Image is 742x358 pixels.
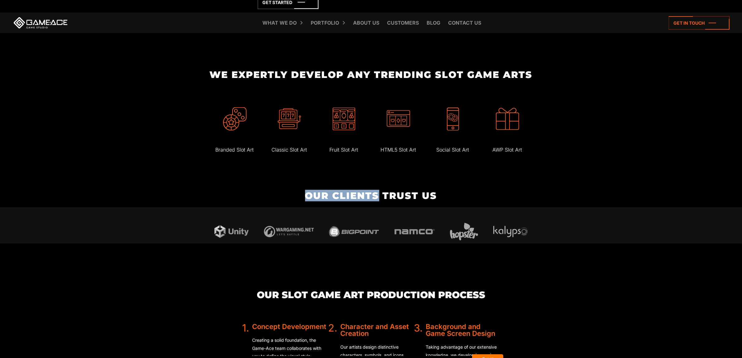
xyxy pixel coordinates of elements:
a: What we do [259,12,300,33]
div: Background and Game Screen Design [426,323,500,337]
a: Blog [424,12,443,33]
img: Kalypso media logo [493,226,528,238]
img: Classic slots icon [278,107,301,131]
p: HTML5 Slot Art [372,145,425,154]
p: Branded Slot Art [208,145,261,154]
img: Social slot games icon [441,107,465,131]
p: Fruit Slot Art [317,145,370,154]
div: Character and Asset Creation [340,323,414,337]
img: Awp slots icons 1 [496,107,519,131]
a: About Us [350,12,382,33]
h2: We Expertly Develop Any Trending Slot Game Arts [205,70,537,80]
img: Wargaming logo [264,226,314,237]
a: Contact us [445,12,484,33]
p: Classic Slot Art [263,145,316,154]
img: Hopster logo [450,223,478,240]
h3: Our Slot Game Art Production Process [242,290,500,300]
a: Customers [384,12,422,33]
p: AWP Slot Art [481,145,534,154]
img: Icon branded slot games [223,107,247,131]
img: Html5 slots icon [387,107,410,131]
img: Fruit slot game icons [332,107,356,131]
a: Portfolio [308,12,342,33]
p: Social Slot Art [426,145,479,154]
img: Unity logo [214,225,249,238]
img: Namco logo [394,229,435,235]
img: Bigpoint logo [329,226,379,237]
a: Get in touch [669,16,730,30]
div: Concept Development [252,323,328,330]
